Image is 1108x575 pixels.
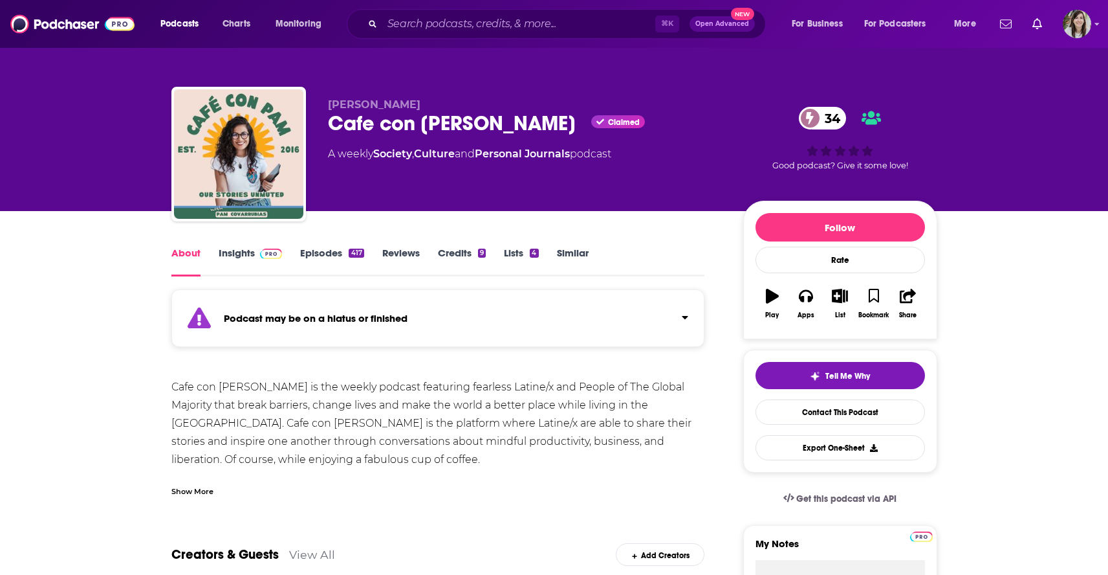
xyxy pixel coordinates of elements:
[1063,10,1091,38] button: Show profile menu
[300,247,364,276] a: Episodes417
[260,249,283,259] img: Podchaser Pro
[772,161,908,170] span: Good podcast? Give it some love!
[349,249,364,258] div: 417
[214,14,258,34] a: Charts
[773,483,907,515] a: Get this podcast via API
[475,148,570,160] a: Personal Journals
[10,12,135,36] img: Podchaser - Follow, Share and Rate Podcasts
[945,14,992,34] button: open menu
[382,14,655,34] input: Search podcasts, credits, & more...
[858,311,889,319] div: Bookmark
[857,280,891,327] button: Bookmark
[783,14,859,34] button: open menu
[557,247,589,276] a: Similar
[731,8,754,20] span: New
[171,547,279,563] a: Creators & Guests
[856,14,945,34] button: open menu
[504,247,538,276] a: Lists4
[223,15,250,33] span: Charts
[616,543,704,566] div: Add Creators
[171,247,201,276] a: About
[835,311,845,319] div: List
[328,98,420,111] span: [PERSON_NAME]
[171,378,705,505] div: Cafe con [PERSON_NAME] is the weekly podcast featuring fearless Latine/x and People of The Global...
[743,98,937,179] div: 34Good podcast? Give it some love!
[755,537,925,560] label: My Notes
[891,280,924,327] button: Share
[792,15,843,33] span: For Business
[266,14,338,34] button: open menu
[695,21,749,27] span: Open Advanced
[151,14,215,34] button: open menu
[755,247,925,273] div: Rate
[810,371,820,381] img: tell me why sparkle
[1063,10,1091,38] img: User Profile
[765,311,779,319] div: Play
[755,213,925,242] button: Follow
[414,148,455,160] a: Culture
[219,247,283,276] a: InsightsPodchaser Pro
[160,15,199,33] span: Podcasts
[864,15,926,33] span: For Podcasters
[799,107,847,130] a: 34
[755,280,789,327] button: Play
[690,16,755,32] button: Open AdvancedNew
[412,148,414,160] span: ,
[174,89,303,219] img: Cafe con Pam
[1063,10,1091,38] span: Logged in as devinandrade
[455,148,475,160] span: and
[755,400,925,425] a: Contact This Podcast
[328,146,611,162] div: A weekly podcast
[995,13,1017,35] a: Show notifications dropdown
[755,362,925,389] button: tell me why sparkleTell Me Why
[359,9,778,39] div: Search podcasts, credits, & more...
[608,119,640,126] span: Claimed
[530,249,538,258] div: 4
[755,435,925,460] button: Export One-Sheet
[171,297,705,347] section: Click to expand status details
[789,280,823,327] button: Apps
[910,530,933,542] a: Pro website
[373,148,412,160] a: Society
[382,247,420,276] a: Reviews
[823,280,856,327] button: List
[796,493,896,504] span: Get this podcast via API
[798,311,814,319] div: Apps
[655,16,679,32] span: ⌘ K
[276,15,321,33] span: Monitoring
[954,15,976,33] span: More
[1027,13,1047,35] a: Show notifications dropdown
[438,247,486,276] a: Credits9
[478,249,486,258] div: 9
[289,548,335,561] a: View All
[825,371,870,381] span: Tell Me Why
[899,311,917,319] div: Share
[910,532,933,542] img: Podchaser Pro
[812,107,847,130] span: 34
[224,312,407,324] strong: Podcast may be on a hiatus or finished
